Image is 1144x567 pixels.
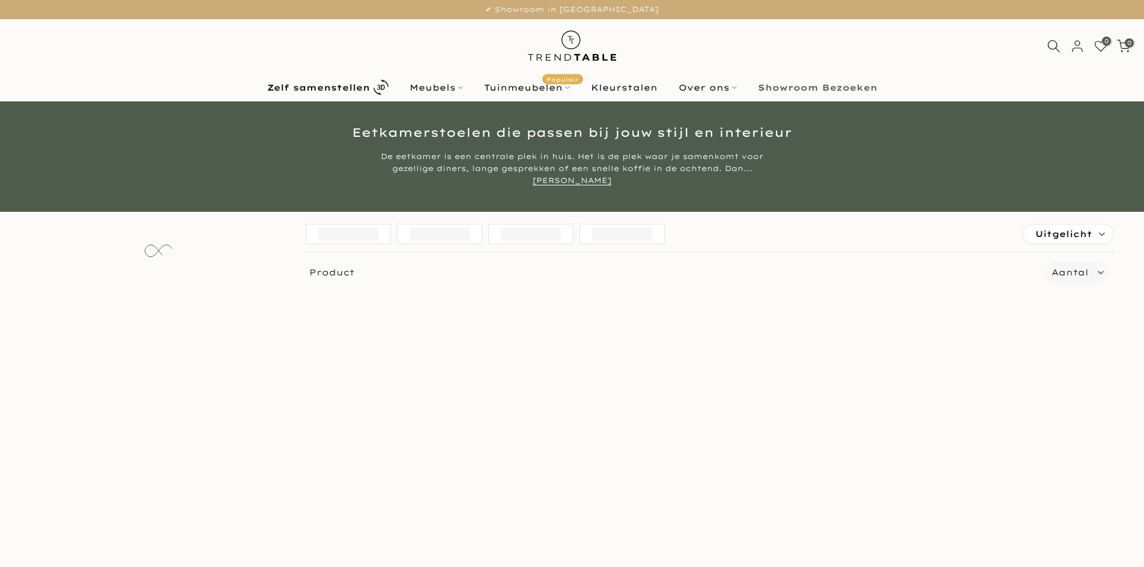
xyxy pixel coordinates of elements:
[473,80,580,95] a: TuinmeubelenPopulair
[15,3,1129,16] p: ✔ Showroom in [GEOGRAPHIC_DATA]
[399,80,473,95] a: Meubels
[301,261,1041,284] span: Product
[347,151,797,187] div: De eetkamer is een centrale plek in huis. Het is de plek waar je samenkomt voor gezellige diners,...
[1094,40,1107,53] a: 0
[747,80,888,95] a: Showroom Bezoeken
[668,80,747,95] a: Over ons
[1023,224,1113,244] label: Uitgelicht
[533,176,611,185] a: [PERSON_NAME]
[1035,224,1092,244] span: Uitgelicht
[1125,38,1134,47] span: 0
[542,74,583,84] span: Populair
[758,83,877,92] b: Showroom Bezoeken
[267,83,370,92] b: Zelf samenstellen
[580,80,668,95] a: Kleurstalen
[1052,265,1088,280] label: Aantal
[1102,37,1111,46] span: 0
[256,77,399,98] a: Zelf samenstellen
[519,19,625,73] img: trend-table
[1117,40,1130,53] a: 0
[221,127,924,139] h1: Eetkamerstoelen die passen bij jouw stijl en interieur
[1,506,61,566] iframe: toggle-frame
